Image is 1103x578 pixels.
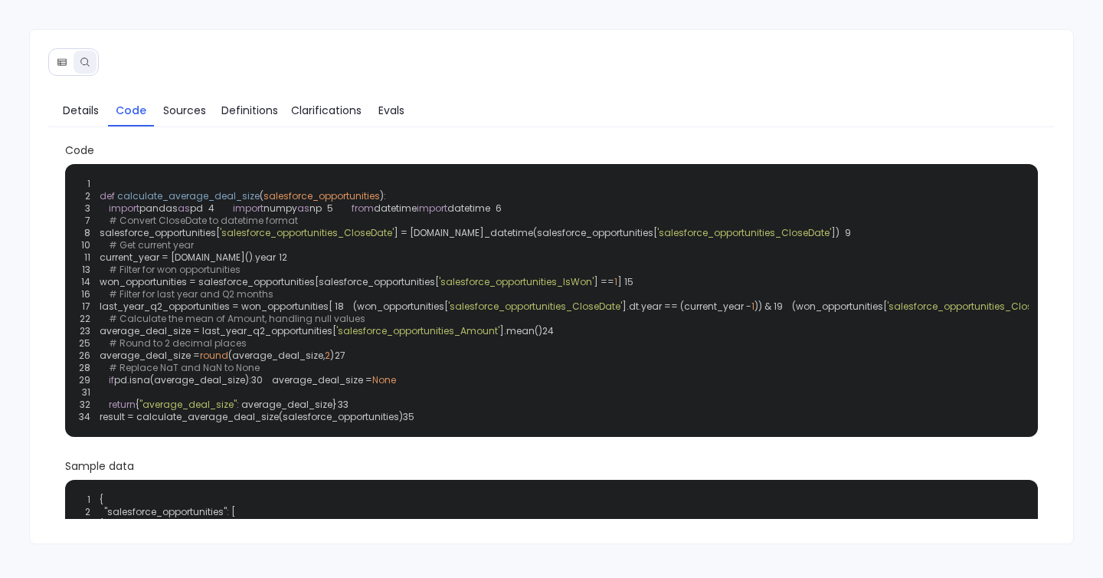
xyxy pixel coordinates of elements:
span: np [309,202,322,215]
span: ) [330,349,334,362]
span: 24 [542,325,563,337]
span: # Convert CloseDate to datetime format [109,214,298,227]
span: Evals [378,102,404,119]
span: if [109,373,114,386]
span: Clarifications [291,102,362,119]
span: 'salesforce_opportunities_CloseDate' [657,226,831,239]
span: datetime [374,202,417,215]
span: : average_deal_size} [237,398,337,411]
span: 'salesforce_opportunities_CloseDate' [448,300,622,313]
span: 'salesforce_opportunities_IsWon' [439,275,594,288]
span: Definitions [221,102,278,119]
span: (won_opportunities[ [792,300,887,313]
span: 4 [203,202,224,215]
span: salesforce_opportunities [263,189,380,202]
span: as [297,202,309,215]
span: 30 [251,374,272,386]
span: 23 [79,325,100,337]
span: (won_opportunities[ [353,300,448,313]
span: datetime [447,202,490,215]
span: pd [190,202,203,215]
span: 12 [276,251,296,264]
span: 1 [79,178,100,190]
span: 14 [79,276,100,288]
span: won_opportunities = salesforce_opportunities[salesforce_opportunities[ [100,275,439,288]
span: 17 [79,300,100,313]
span: 35 [403,411,424,423]
span: (average_deal_size, [228,349,325,362]
span: 11 [79,251,100,264]
span: def [100,189,115,202]
span: 33 [337,399,358,411]
span: 10 [79,239,100,251]
span: 2 [70,506,100,518]
span: 2 [79,190,100,202]
span: 'salesforce_opportunities_CloseDate' [887,300,1061,313]
span: 8 [79,227,100,239]
span: 25 [79,337,100,350]
span: 29 [79,374,100,386]
span: : [ [227,506,235,518]
span: ): [380,189,386,202]
span: # Filter for won opportunities [109,263,241,276]
span: "salesforce_opportunities" [104,506,227,518]
span: 'salesforce_opportunities_CloseDate' [220,226,394,239]
span: # Round to 2 decimal places [109,337,247,350]
span: Code [116,102,146,119]
span: 28 [79,362,100,374]
span: ].dt.year == (current_year - [622,300,751,313]
span: 5 [322,202,342,215]
span: 18 [332,300,353,313]
span: 13 [79,264,100,276]
span: import [417,202,447,215]
span: { [70,518,1034,530]
span: 27 [334,350,355,362]
span: 3 [79,202,100,215]
span: Sources [163,102,206,119]
span: # Get current year [109,238,194,251]
span: Code [65,143,1039,158]
span: None [372,373,396,386]
span: "average_deal_size" [139,398,237,411]
span: 2 [325,349,330,362]
span: pandas [139,202,178,215]
span: average_deal_size = [100,349,200,362]
span: numpy [263,202,297,215]
span: ].mean() [499,324,542,337]
span: # Filter for last year and Q2 months [109,287,273,300]
span: Details [63,102,99,119]
span: # Replace NaT and NaN to None [109,361,260,374]
span: Sample data [65,458,1039,474]
span: 3 [70,518,100,530]
span: 15 [622,276,643,288]
span: 32 [79,399,100,411]
span: 16 [79,288,100,300]
span: salesforce_opportunities[ [100,226,220,239]
span: )) & [754,300,771,313]
span: # Calculate the mean of Amount, handling null values [109,312,365,325]
span: import [233,202,263,215]
span: { [136,398,139,411]
span: ] == [594,275,614,288]
span: as [178,202,190,215]
span: 1 [614,275,617,288]
span: 9 [840,227,860,239]
span: from [352,202,374,215]
span: 34 [79,411,100,423]
span: 26 [79,350,100,362]
span: { [100,494,103,506]
span: 1 [751,300,754,313]
span: pd.isna(average_deal_size): [114,373,251,386]
span: calculate_average_deal_size [117,189,260,202]
span: 22 [79,313,100,325]
span: average_deal_size = [272,373,372,386]
span: ] = [DOMAIN_NAME]_datetime(salesforce_opportunities[ [394,226,657,239]
span: 31 [79,386,100,399]
span: average_deal_size = last_year_q2_opportunities[ [100,324,336,337]
span: 'salesforce_opportunities_Amount' [336,324,499,337]
span: return [109,398,136,411]
span: 7 [79,215,100,227]
span: 19 [771,300,792,313]
span: 6 [490,202,511,215]
span: import [109,202,139,215]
